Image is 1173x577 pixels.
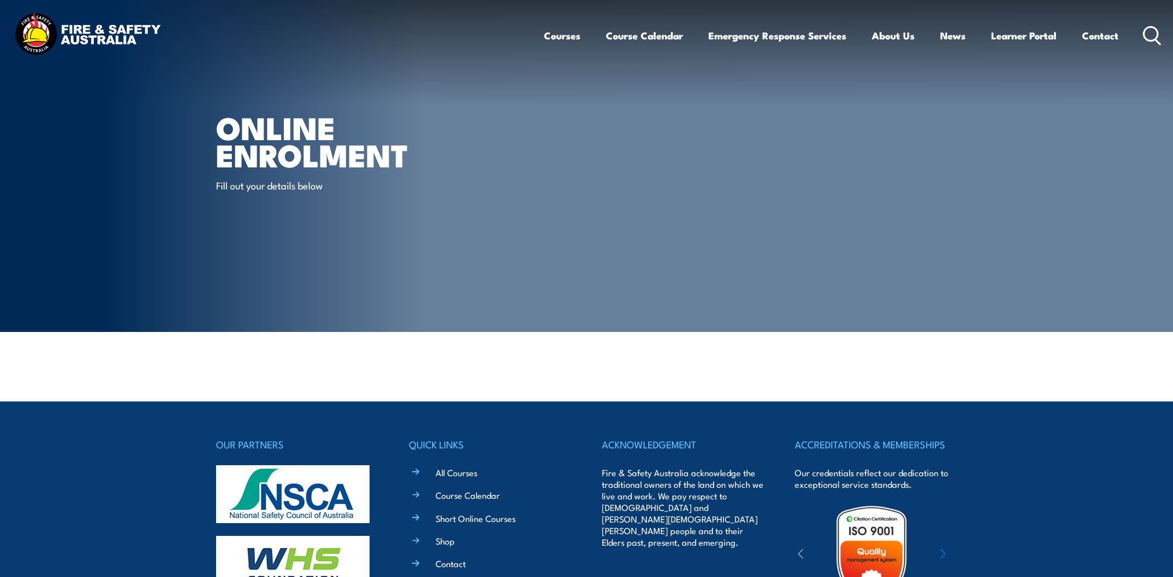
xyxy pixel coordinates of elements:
[436,489,500,501] a: Course Calendar
[409,436,571,452] h4: QUICK LINKS
[216,465,370,523] img: nsca-logo-footer
[602,467,764,548] p: Fire & Safety Australia acknowledge the traditional owners of the land on which we live and work....
[436,535,455,547] a: Shop
[436,466,477,479] a: All Courses
[216,178,427,192] p: Fill out your details below
[795,467,957,490] p: Our credentials reflect our dedication to exceptional service standards.
[795,436,957,452] h4: ACCREDITATIONS & MEMBERSHIPS
[216,114,502,167] h1: Online Enrolment
[872,20,915,51] a: About Us
[991,20,1057,51] a: Learner Portal
[923,535,1024,575] img: ewpa-logo
[216,436,378,452] h4: OUR PARTNERS
[708,20,846,51] a: Emergency Response Services
[436,557,466,569] a: Contact
[940,20,966,51] a: News
[436,512,516,524] a: Short Online Courses
[602,436,764,452] h4: ACKNOWLEDGEMENT
[1082,20,1119,51] a: Contact
[606,20,683,51] a: Course Calendar
[544,20,580,51] a: Courses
